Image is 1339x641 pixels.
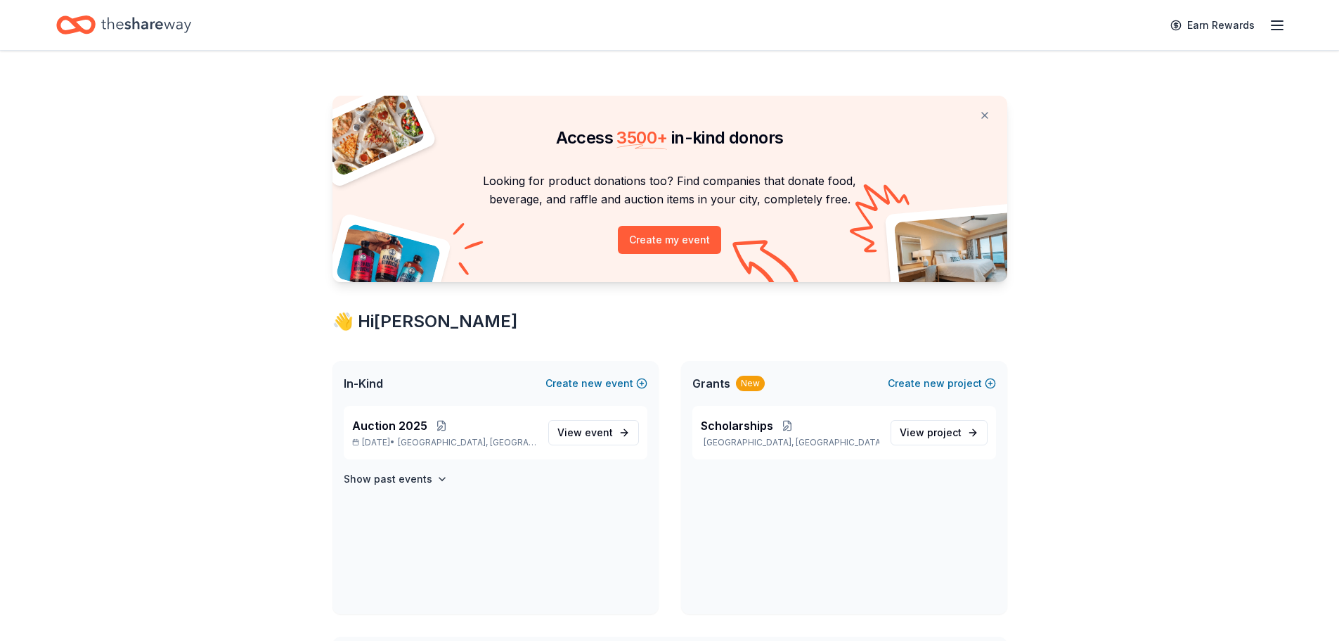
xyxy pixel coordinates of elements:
span: View [900,424,962,441]
button: Createnewevent [545,375,647,392]
p: [DATE] • [352,437,537,448]
img: Pizza [316,87,426,177]
a: Earn Rewards [1162,13,1263,38]
p: Looking for product donations too? Find companies that donate food, beverage, and raffle and auct... [349,172,990,209]
span: Auction 2025 [352,417,427,434]
a: View event [548,420,639,445]
span: Grants [692,375,730,392]
a: Home [56,8,191,42]
span: event [585,426,613,438]
span: new [581,375,602,392]
button: Create my event [618,226,721,254]
h4: Show past events [344,471,432,488]
button: Createnewproject [888,375,996,392]
p: [GEOGRAPHIC_DATA], [GEOGRAPHIC_DATA] [701,437,879,448]
a: View project [891,420,988,445]
div: 👋 Hi [PERSON_NAME] [332,310,1007,333]
span: In-Kind [344,375,383,392]
span: project [927,426,962,438]
span: View [557,424,613,441]
button: Show past events [344,471,448,488]
span: 3500 + [616,127,667,148]
div: New [736,376,765,391]
span: Scholarships [701,417,773,434]
img: Curvy arrow [732,240,803,293]
span: [GEOGRAPHIC_DATA], [GEOGRAPHIC_DATA] [398,437,536,448]
span: Access in-kind donors [556,127,784,148]
span: new [924,375,945,392]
